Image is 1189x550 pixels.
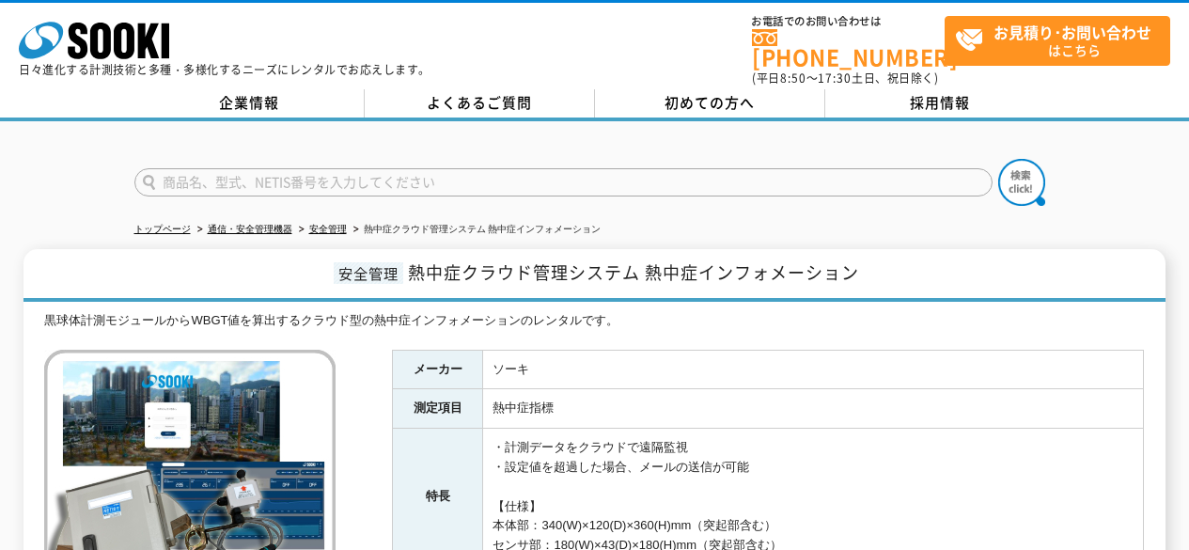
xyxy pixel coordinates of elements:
input: 商品名、型式、NETIS番号を入力してください [134,168,993,196]
span: お電話でのお問い合わせは [752,16,945,27]
span: 安全管理 [334,262,403,284]
span: 熱中症クラウド管理システム 熱中症インフォメーション [408,259,859,285]
span: はこちら [955,17,1169,64]
a: 通信・安全管理機器 [208,224,292,234]
strong: お見積り･お問い合わせ [993,21,1151,43]
td: 熱中症指標 [483,389,1144,429]
a: 企業情報 [134,89,365,118]
th: メーカー [393,350,483,389]
div: 黒球体計測モジュールからWBGT値を算出するクラウド型の熱中症インフォメーションのレンタルです。 [44,311,1144,331]
a: お見積り･お問い合わせはこちら [945,16,1170,66]
li: 熱中症クラウド管理システム 熱中症インフォメーション [350,220,602,240]
span: 初めての方へ [665,92,755,113]
img: btn_search.png [998,159,1045,206]
span: 17:30 [818,70,852,86]
span: 8:50 [780,70,806,86]
th: 測定項目 [393,389,483,429]
span: (平日 ～ 土日、祝日除く) [752,70,938,86]
a: 採用情報 [825,89,1056,118]
a: 安全管理 [309,224,347,234]
p: 日々進化する計測技術と多種・多様化するニーズにレンタルでお応えします。 [19,64,430,75]
a: [PHONE_NUMBER] [752,29,945,68]
td: ソーキ [483,350,1144,389]
a: 初めての方へ [595,89,825,118]
a: トップページ [134,224,191,234]
a: よくあるご質問 [365,89,595,118]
